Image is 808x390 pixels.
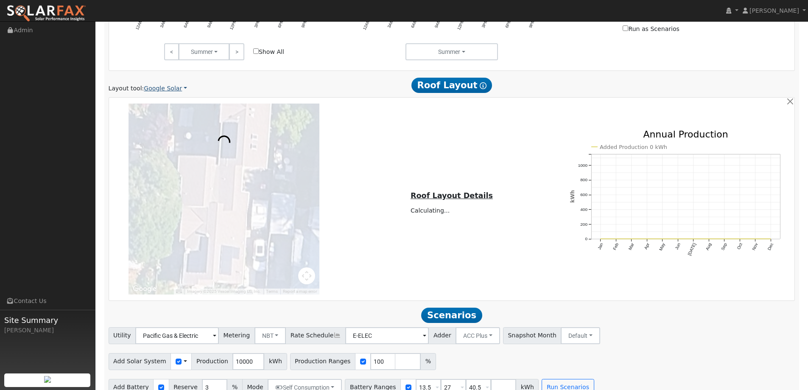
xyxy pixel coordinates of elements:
button: Summer [179,43,229,60]
text: Aug [705,242,712,251]
input: Select a Utility [135,327,219,344]
text: 400 [580,207,587,212]
text: 800 [580,178,587,182]
text: 6AM [182,19,190,28]
text: 0 [585,237,587,241]
span: Scenarios [421,308,482,323]
input: Select a Rate Schedule [345,327,429,344]
text: 9PM [300,19,308,28]
span: Production Ranges [290,353,355,370]
text: 3AM [386,19,394,28]
text: 12PM [229,19,238,30]
span: Add Solar System [109,353,171,370]
text: kWh [570,190,576,203]
span: Adder [428,327,456,344]
span: Roof Layout [411,78,492,93]
text: 9AM [206,19,214,28]
circle: onclick="" [692,237,695,241]
text: Added Production 0 kWh [600,144,667,150]
text: Mar [627,242,635,251]
text: 6PM [504,19,512,28]
img: retrieve [44,376,51,383]
span: kWh [264,353,287,370]
label: Show All [253,48,284,56]
text: 6PM [277,19,285,28]
u: Roof Layout Details [411,191,493,200]
text: Jun [674,242,682,250]
text: 6AM [410,19,418,28]
text: 12PM [456,19,465,30]
button: Summer [405,43,498,60]
text: Annual Production [643,129,728,140]
i: Show Help [480,82,486,89]
input: Show All [253,48,259,54]
span: % [420,353,436,370]
a: Google Solar [144,84,187,93]
text: 600 [580,192,587,197]
text: 3PM [253,19,261,28]
circle: onclick="" [630,237,633,241]
label: Run as Scenarios [623,25,679,34]
text: [DATE] [687,242,697,256]
text: 12AM [134,19,143,30]
text: 3AM [159,19,167,28]
button: NBT [254,327,286,344]
img: SolarFax [6,5,86,22]
circle: onclick="" [661,237,664,241]
text: 200 [580,222,587,227]
circle: onclick="" [769,237,772,241]
span: Metering [218,327,255,344]
span: Rate Schedule [285,327,346,344]
input: Run as Scenarios [623,25,628,31]
circle: onclick="" [738,237,741,241]
text: 1000 [578,163,588,168]
text: Oct [736,242,744,250]
a: > [229,43,244,60]
text: Jan [597,242,604,250]
text: Apr [643,242,651,250]
span: Snapshot Month [503,327,562,344]
text: Dec [767,242,774,251]
text: Feb [612,242,619,251]
circle: onclick="" [754,237,757,241]
text: 9AM [433,19,441,28]
circle: onclick="" [614,237,618,241]
circle: onclick="" [723,237,726,241]
circle: onclick="" [599,237,602,241]
text: May [658,242,666,252]
span: Layout tool: [109,85,144,92]
span: Site Summary [4,314,91,326]
text: 12AM [362,19,371,30]
text: Sep [720,242,728,251]
button: ACC Plus [456,327,500,344]
text: 3PM [481,19,489,28]
span: Production [191,353,233,370]
circle: onclick="" [645,237,649,241]
td: Calculating... [409,205,494,216]
text: 9PM [528,19,536,28]
text: Nov [751,242,758,251]
a: < [164,43,179,60]
circle: onclick="" [676,237,679,241]
div: [PERSON_NAME] [4,326,91,335]
span: Utility [109,327,136,344]
button: Default [561,327,600,344]
span: [PERSON_NAME] [749,7,799,14]
circle: onclick="" [707,237,710,241]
